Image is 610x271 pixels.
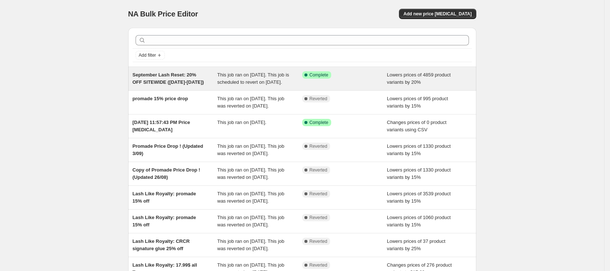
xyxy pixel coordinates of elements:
[387,215,451,227] span: Lowers prices of 1060 product variants by 15%
[217,167,284,180] span: This job ran on [DATE]. This job was reverted on [DATE].
[399,9,476,19] button: Add new price [MEDICAL_DATA]
[310,96,328,102] span: Reverted
[128,10,198,18] span: NA Bulk Price Editor
[387,191,451,204] span: Lowers prices of 3539 product variants by 15%
[217,215,284,227] span: This job ran on [DATE]. This job was reverted on [DATE].
[310,72,328,78] span: Complete
[217,191,284,204] span: This job ran on [DATE]. This job was reverted on [DATE].
[133,191,196,204] span: Lash Like Royalty: promade 15% off
[217,238,284,251] span: This job ran on [DATE]. This job was reverted on [DATE].
[387,143,451,156] span: Lowers prices of 1330 product variants by 15%
[133,72,204,85] span: September Lash Reset: 20% OFF SITEWIDE ([DATE]-[DATE])
[387,96,448,109] span: Lowers prices of 995 product variants by 15%
[133,120,190,132] span: [DATE] 11:57:43 PM Price [MEDICAL_DATA]
[387,120,447,132] span: Changes prices of 0 product variants using CSV
[387,238,446,251] span: Lowers prices of 37 product variants by 25%
[310,238,328,244] span: Reverted
[136,51,165,60] button: Add filter
[133,238,190,251] span: Lash Like Royalty: CRCR signature glue 25% off
[310,167,328,173] span: Reverted
[217,72,289,85] span: This job ran on [DATE]. This job is scheduled to revert on [DATE].
[310,120,328,125] span: Complete
[310,143,328,149] span: Reverted
[217,96,284,109] span: This job ran on [DATE]. This job was reverted on [DATE].
[403,11,472,17] span: Add new price [MEDICAL_DATA]
[387,72,451,85] span: Lowers prices of 4859 product variants by 20%
[139,52,156,58] span: Add filter
[133,215,196,227] span: Lash Like Royalty: promade 15% off
[133,167,200,180] span: Copy of Promade Price Drop ! (Updated 26/08)
[310,262,328,268] span: Reverted
[133,96,188,101] span: promade 15% price drop
[217,120,266,125] span: This job ran on [DATE].
[133,143,203,156] span: Promade Price Drop ! (Updated 3/09)
[217,143,284,156] span: This job ran on [DATE]. This job was reverted on [DATE].
[310,191,328,197] span: Reverted
[310,215,328,221] span: Reverted
[387,167,451,180] span: Lowers prices of 1330 product variants by 15%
